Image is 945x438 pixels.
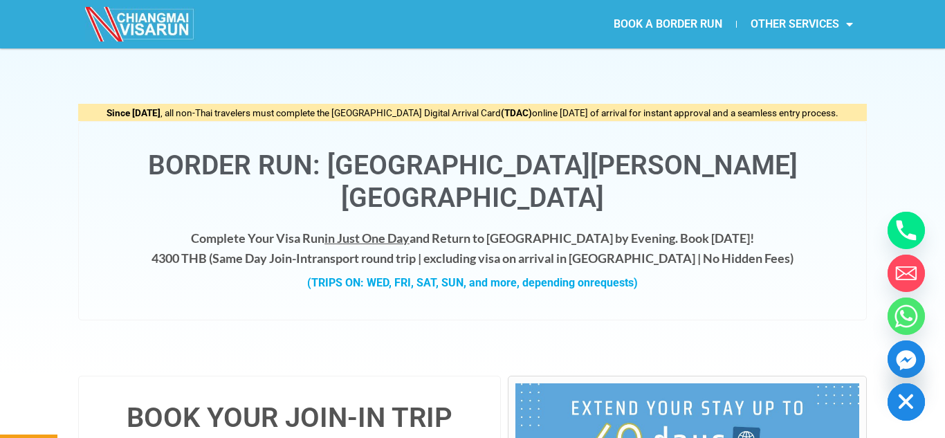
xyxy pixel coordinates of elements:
a: Email [888,255,925,292]
a: BOOK A BORDER RUN [600,8,736,40]
h1: Border Run: [GEOGRAPHIC_DATA][PERSON_NAME][GEOGRAPHIC_DATA] [93,149,852,215]
a: OTHER SERVICES [737,8,867,40]
span: requests) [590,276,638,289]
h4: BOOK YOUR JOIN-IN TRIP [93,404,486,432]
nav: Menu [472,8,867,40]
span: in Just One Day [324,230,410,246]
span: , all non-Thai travelers must complete the [GEOGRAPHIC_DATA] Digital Arrival Card online [DATE] o... [107,107,838,118]
strong: (TDAC) [501,107,532,118]
strong: Same Day Join-In [212,250,307,266]
a: Facebook_Messenger [888,340,925,378]
a: Phone [888,212,925,249]
strong: Since [DATE] [107,107,160,118]
a: Whatsapp [888,298,925,335]
strong: (TRIPS ON: WED, FRI, SAT, SUN, and more, depending on [307,276,638,289]
h4: Complete Your Visa Run and Return to [GEOGRAPHIC_DATA] by Evening. Book [DATE]! 4300 THB ( transp... [93,228,852,268]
